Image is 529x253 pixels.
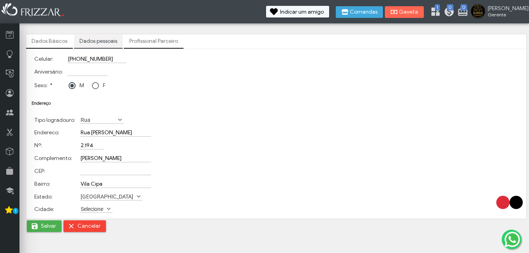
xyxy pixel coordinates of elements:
label: Sexo: [34,82,53,89]
span: Comandas [350,9,377,15]
span: [PERSON_NAME] [488,5,523,12]
a: [PERSON_NAME] Gerente [471,4,525,20]
a: 0 [444,6,451,19]
a: Profissional Parceiro [124,35,183,48]
label: Endereco: [34,129,59,136]
span: 1 [435,4,440,11]
img: whatsapp.png [503,230,522,249]
button: Cancelar [63,220,106,232]
a: Dados Básicos [26,35,73,48]
label: Celular: [34,56,53,62]
label: Nº: [34,142,42,149]
label: Tipo logradouro: [34,117,75,123]
a: 1 [430,6,438,19]
button: Indicar um amigo [266,6,329,18]
span: Salvar [41,220,56,232]
label: [GEOGRAPHIC_DATA] [80,193,136,200]
label: Estado: [34,193,53,200]
span: Cancelar [78,220,101,232]
label: Selecione [80,205,106,213]
label: Bairro: [34,181,50,187]
span: 0 [447,4,453,11]
span: 0 [460,4,467,11]
span: Gerente [488,12,523,18]
label: F [103,82,106,89]
label: Aniversário: [34,69,63,75]
span: Indicar um amigo [280,9,324,15]
label: Rua [80,116,117,123]
a: 0 [457,6,465,19]
button: Gaveta [385,6,424,18]
a: Dados pessoais [74,35,123,48]
img: loading3.gif [490,183,529,222]
label: CEP: [34,168,45,174]
button: Comandas [336,6,383,18]
button: Salvar [27,220,62,232]
span: 1 [13,208,18,214]
label: M [79,82,84,89]
label: Cidade: [34,206,54,213]
span: Gaveta [399,9,418,15]
label: Complemento: [34,155,72,162]
h5: Endereço [32,100,521,106]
